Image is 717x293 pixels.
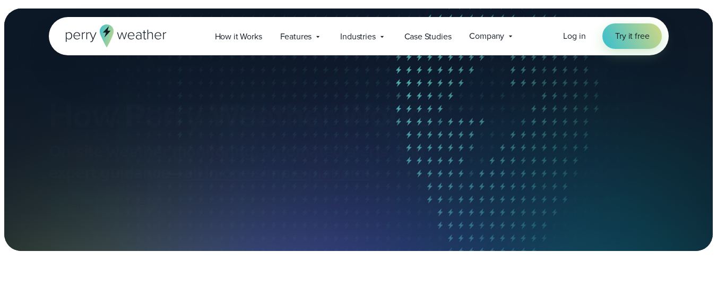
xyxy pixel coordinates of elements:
[404,30,452,43] span: Case Studies
[395,26,461,47] a: Case Studies
[206,26,271,47] a: How it Works
[563,30,585,43] a: Log in
[602,23,662,49] a: Try it free
[215,30,262,43] span: How it Works
[280,30,312,43] span: Features
[469,30,504,43] span: Company
[615,30,649,43] span: Try it free
[340,30,375,43] span: Industries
